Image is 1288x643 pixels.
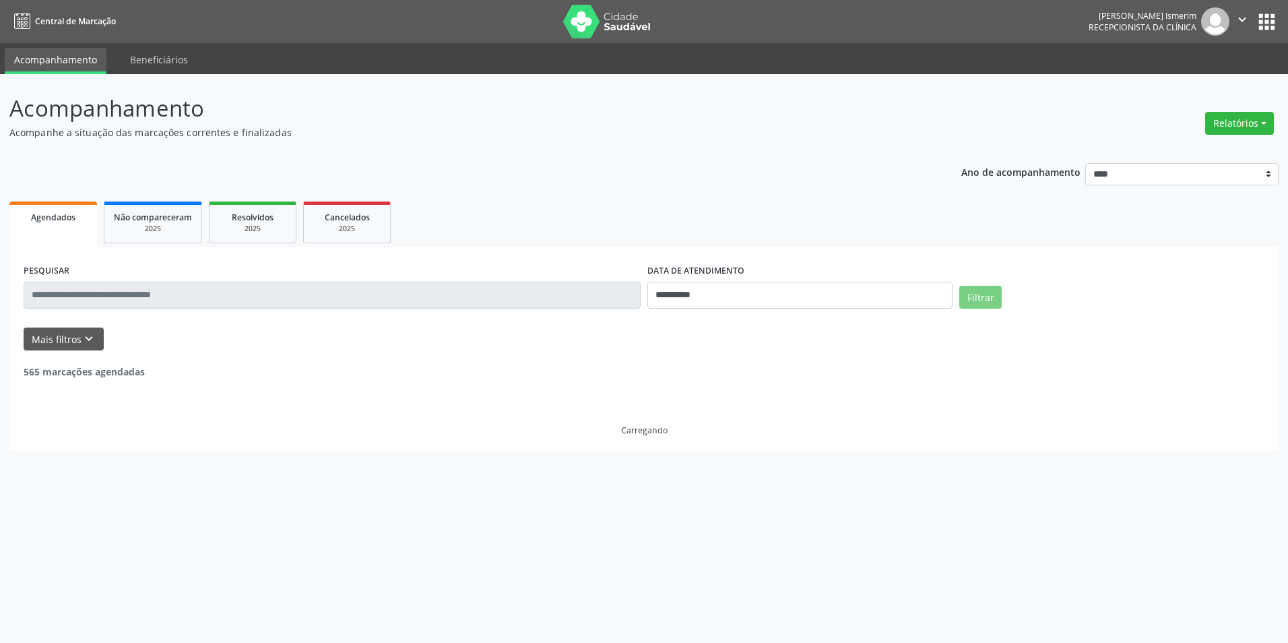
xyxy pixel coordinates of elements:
div: Carregando [621,425,668,436]
label: PESQUISAR [24,261,69,282]
a: Central de Marcação [9,10,116,32]
span: Recepcionista da clínica [1089,22,1196,33]
img: img [1201,7,1229,36]
i: keyboard_arrow_down [82,332,96,346]
div: [PERSON_NAME] Ismerim [1089,10,1196,22]
label: DATA DE ATENDIMENTO [647,261,744,282]
i:  [1235,12,1250,27]
span: Resolvidos [232,212,273,223]
div: 2025 [219,224,286,234]
strong: 565 marcações agendadas [24,365,145,378]
span: Não compareceram [114,212,192,223]
div: 2025 [313,224,381,234]
button: Filtrar [959,286,1002,309]
button: Mais filtroskeyboard_arrow_down [24,328,104,351]
a: Acompanhamento [5,48,106,74]
span: Cancelados [325,212,370,223]
a: Beneficiários [121,48,197,71]
p: Acompanhamento [9,92,898,125]
button: apps [1255,10,1279,34]
div: 2025 [114,224,192,234]
span: Agendados [31,212,75,223]
p: Acompanhe a situação das marcações correntes e finalizadas [9,125,898,140]
button:  [1229,7,1255,36]
p: Ano de acompanhamento [961,163,1081,180]
span: Central de Marcação [35,16,116,27]
button: Relatórios [1205,112,1274,135]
